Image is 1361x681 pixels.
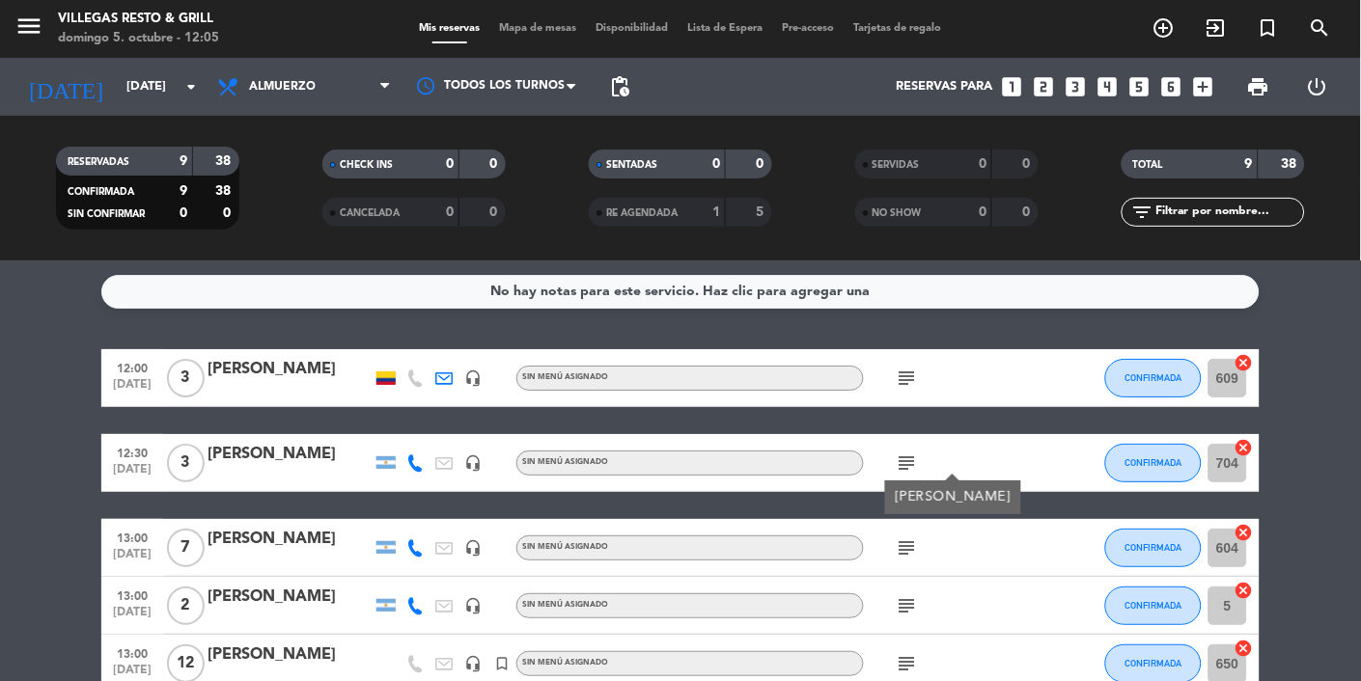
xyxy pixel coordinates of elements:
[68,157,129,167] span: RESERVADAS
[1127,74,1153,99] i: looks_5
[167,586,205,625] span: 2
[1154,202,1304,223] input: Filtrar por nombre...
[208,442,372,467] div: [PERSON_NAME]
[1131,201,1154,224] i: filter_list
[1282,157,1301,171] strong: 38
[108,548,156,570] span: [DATE]
[108,606,156,628] span: [DATE]
[896,594,919,617] i: subject
[464,454,482,472] i: headset_mic
[167,529,205,567] span: 7
[1159,74,1184,99] i: looks_6
[845,23,952,34] span: Tarjetas de regalo
[180,206,187,220] strong: 0
[490,23,587,34] span: Mapa de mesas
[896,536,919,559] i: subject
[896,652,919,675] i: subject
[1306,75,1329,98] i: power_settings_new
[490,157,502,171] strong: 0
[1235,353,1254,372] i: cancel
[522,458,608,466] span: Sin menú asignado
[608,75,631,98] span: pending_actions
[1235,438,1254,457] i: cancel
[180,184,187,198] strong: 9
[1105,444,1202,482] button: CONFIRMADA
[896,367,919,390] i: subject
[108,526,156,548] span: 13:00
[679,23,773,34] span: Lista de Espera
[108,463,156,485] span: [DATE]
[68,209,145,219] span: SIN CONFIRMAR
[1205,16,1228,40] i: exit_to_app
[1125,457,1182,468] span: CONFIRMADA
[224,206,236,220] strong: 0
[1153,16,1176,40] i: add_circle_outline
[606,208,678,218] span: RE AGENDADA
[1125,658,1182,668] span: CONFIRMADA
[587,23,679,34] span: Disponibilidad
[108,356,156,378] span: 12:00
[167,359,205,397] span: 3
[108,641,156,664] span: 13:00
[606,160,657,170] span: SENTADAS
[340,160,393,170] span: CHECK INS
[522,543,608,551] span: Sin menú asignado
[757,205,768,219] strong: 5
[712,157,720,171] strong: 0
[208,585,372,610] div: [PERSON_NAME]
[491,281,871,303] div: No hay notas para este servicio. Haz clic para agregar una
[208,357,372,382] div: [PERSON_NAME]
[1235,523,1254,542] i: cancel
[1289,58,1347,116] div: LOG OUT
[490,205,502,219] strong: 0
[896,451,919,475] i: subject
[1064,74,1089,99] i: looks_3
[773,23,845,34] span: Pre-acceso
[522,601,608,609] span: Sin menú asignado
[873,208,922,218] span: NO SHOW
[180,75,203,98] i: arrow_drop_down
[216,184,236,198] strong: 38
[14,12,43,41] i: menu
[446,205,454,219] strong: 0
[58,29,219,48] div: domingo 5. octubre - 12:05
[1235,581,1254,600] i: cancel
[1105,529,1202,567] button: CONFIRMADA
[1235,639,1254,658] i: cancel
[108,441,156,463] span: 12:30
[1105,359,1202,397] button: CONFIRMADA
[180,154,187,168] strong: 9
[1023,205,1035,219] strong: 0
[68,187,134,197] span: CONFIRMADA
[522,659,608,667] span: Sin menú asignado
[1096,74,1121,99] i: looks_4
[108,584,156,606] span: 13:00
[1125,600,1182,611] span: CONFIRMADA
[208,527,372,552] div: [PERSON_NAME]
[340,208,400,218] span: CANCELADA
[464,539,482,557] i: headset_mic
[410,23,490,34] span: Mis reservas
[979,205,986,219] strong: 0
[464,655,482,672] i: headset_mic
[167,444,205,482] span: 3
[873,160,920,170] span: SERVIDAS
[1023,157,1035,171] strong: 0
[1032,74,1057,99] i: looks_two
[1191,74,1216,99] i: add_box
[1125,372,1182,383] span: CONFIRMADA
[208,642,372,667] div: [PERSON_NAME]
[896,487,1012,507] div: [PERSON_NAME]
[1125,542,1182,553] span: CONFIRMADA
[1000,74,1025,99] i: looks_one
[522,373,608,381] span: Sin menú asignado
[216,154,236,168] strong: 38
[446,157,454,171] strong: 0
[1247,75,1270,98] span: print
[1105,586,1202,625] button: CONFIRMADA
[979,157,986,171] strong: 0
[14,66,117,108] i: [DATE]
[493,655,511,672] i: turned_in_not
[108,378,156,400] span: [DATE]
[712,205,720,219] strong: 1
